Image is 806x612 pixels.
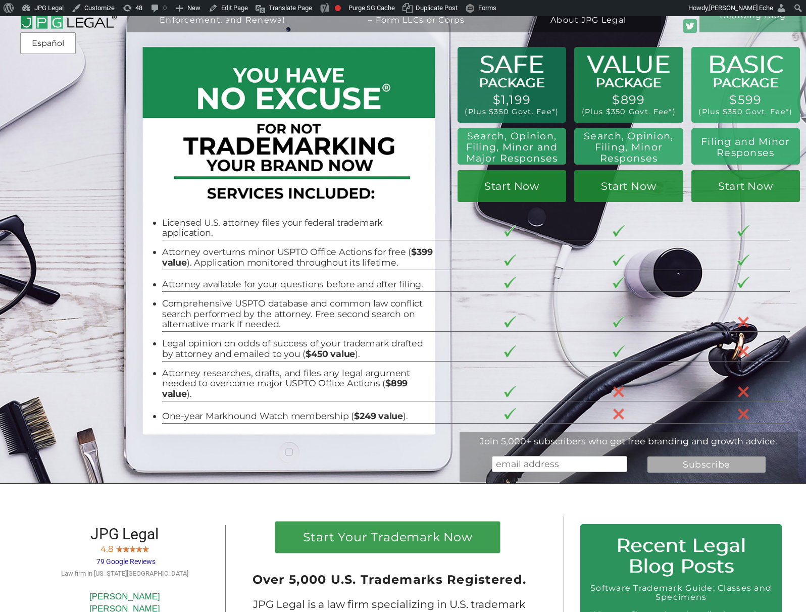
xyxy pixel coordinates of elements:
[737,225,749,237] img: checkmark-border-3.png
[162,247,434,268] li: Attorney overturns minor USPTO Office Actions for free ( ). Application monitored throughout its ...
[162,279,434,290] li: Attorney available for your questions before and after filing.
[504,225,516,237] img: checkmark-border-3.png
[275,522,500,553] a: Start Your Trademark Now
[162,378,408,399] b: $899 value
[737,408,749,420] img: X-30-3.png
[574,170,683,202] a: Start Now
[90,525,159,543] span: JPG Legal
[317,7,516,39] a: Buy/Sell Domains or Trademarks– Form LLCs or Corps
[613,277,625,288] img: checkmark-border-3.png
[354,411,403,421] b: $249 value
[504,254,516,266] img: checkmark-border-3.png
[613,254,625,266] img: checkmark-border-3.png
[96,557,156,566] span: 79 Google Reviews
[462,130,561,164] h2: Search, Opinion, Filing, Minor and Major Responses
[737,386,749,398] img: X-30-3.png
[162,411,434,422] li: One-year Markhound Watch membership ( ).
[647,456,766,473] input: Subscribe
[162,246,433,268] b: $399 value
[504,345,516,357] img: checkmark-border-3.png
[61,570,188,577] span: Law firm in [US_STATE][GEOGRAPHIC_DATA]
[460,436,798,446] div: Join 5,000+ subscribers who get free branding and growth advice.
[737,316,749,328] img: X-30-3.png
[100,544,114,554] span: 4.8
[162,218,434,239] li: Licensed U.S. attorney files your federal trademark application.
[504,316,516,328] img: checkmark-border-3.png
[253,572,527,587] span: Over 5,000 U.S. Trademarks Registered.
[524,7,652,39] a: More InformationAbout JPG Legal
[737,254,749,266] img: checkmark-border-3.png
[136,545,142,552] img: Screen-Shot-2017-10-03-at-11.31.22-PM.jpg
[162,368,434,399] li: Attorney researches, drafts, and files any legal argument needed to overcome major USPTO Office A...
[691,170,800,202] a: Start Now
[613,408,625,420] img: X-30-3.png
[616,534,746,577] span: Recent Legal Blog Posts
[162,298,434,330] li: Comprehensive USPTO database and common law conflict search performed by the attorney. Free secon...
[504,386,516,397] img: checkmark-border-3.png
[492,456,627,472] input: email address
[504,408,516,420] img: checkmark-border-3.png
[613,345,625,357] img: checkmark-border-3.png
[709,4,773,12] span: [PERSON_NAME] Eche
[61,531,188,578] a: JPG Legal 4.8 79 Google Reviews Law firm in [US_STATE][GEOGRAPHIC_DATA]
[335,5,341,11] div: Focus keyphrase not set
[116,545,123,552] img: Screen-Shot-2017-10-03-at-11.31.22-PM.jpg
[123,545,129,552] img: Screen-Shot-2017-10-03-at-11.31.22-PM.jpg
[129,545,136,552] img: Screen-Shot-2017-10-03-at-11.31.22-PM.jpg
[23,34,73,53] a: Español
[737,345,749,358] img: X-30-3.png
[613,316,625,328] img: checkmark-border-3.png
[20,3,117,29] img: 2016-logo-black-letters-3-r.png
[162,338,434,360] li: Legal opinion on odds of success of your trademark drafted by attorney and emailed to you ( ).
[590,583,772,602] a: Software Trademark Guide: Classes and Specimens
[737,277,749,288] img: checkmark-border-3.png
[283,531,492,548] h1: Start Your Trademark Now
[142,545,149,552] img: Screen-Shot-2017-10-03-at-11.31.22-PM.jpg
[306,348,355,359] b: $450 value
[613,386,625,398] img: X-30-3.png
[458,170,566,202] a: Start Now
[697,136,793,159] h2: Filing and Minor Responses
[135,7,309,39] a: Trademark Registration,Enforcement, and Renewal
[613,225,625,237] img: checkmark-border-3.png
[683,19,697,33] img: Twitter_Social_Icon_Rounded_Square_Color-mid-green3-90.png
[581,130,677,164] h2: Search, Opinion, Filing, Minor Responses
[504,277,516,288] img: checkmark-border-3.png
